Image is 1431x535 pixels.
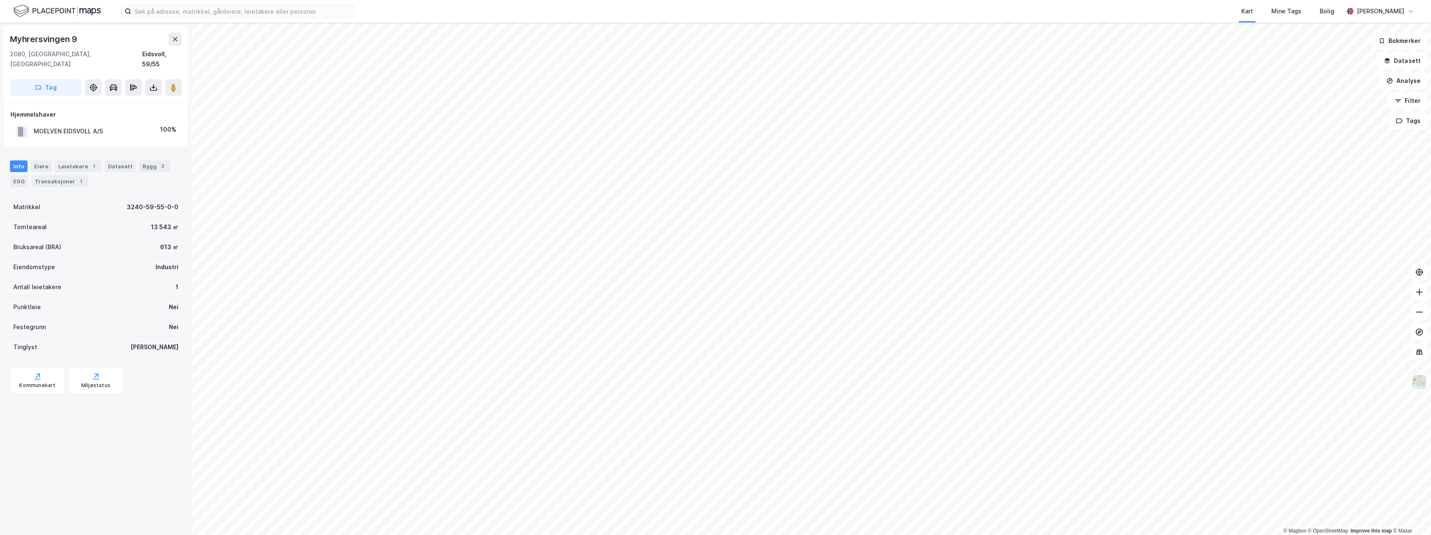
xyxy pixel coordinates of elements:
a: Mapbox [1283,528,1306,534]
div: Eiere [31,160,52,172]
div: Industri [156,262,178,272]
div: Bruksareal (BRA) [13,242,61,252]
div: Datasett [105,160,136,172]
img: logo.f888ab2527a4732fd821a326f86c7f29.svg [13,4,101,18]
div: Tomteareal [13,222,47,232]
button: Analyse [1379,72,1428,89]
div: Eidsvoll, 59/55 [142,49,182,69]
button: Datasett [1377,52,1428,69]
button: Filter [1388,92,1428,109]
div: [PERSON_NAME] [1357,6,1404,16]
div: Nei [169,302,178,312]
button: Tag [10,79,82,96]
div: Info [10,160,28,172]
div: 3 [158,162,167,170]
div: Myhrersvingen 9 [10,32,79,46]
div: 1 [176,282,178,292]
div: Bolig [1320,6,1334,16]
div: 1 [90,162,98,170]
div: Festegrunn [13,322,46,332]
div: [PERSON_NAME] [131,342,178,352]
div: MOELVEN EIDSVOLL A/S [34,126,103,136]
div: Punktleie [13,302,41,312]
button: Tags [1389,112,1428,129]
div: 100% [160,125,176,135]
div: Nei [169,322,178,332]
div: Leietakere [55,160,101,172]
div: Mine Tags [1271,6,1301,16]
div: Hjemmelshaver [10,110,181,120]
a: Improve this map [1351,528,1392,534]
div: Kontrollprogram for chat [1389,495,1431,535]
div: 613 ㎡ [160,242,178,252]
div: 1 [77,177,85,185]
div: ESG [10,175,28,187]
iframe: Chat Widget [1389,495,1431,535]
div: Bygg [139,160,170,172]
div: Antall leietakere [13,282,61,292]
input: Søk på adresse, matrikkel, gårdeiere, leietakere eller personer [131,5,354,17]
a: OpenStreetMap [1308,528,1348,534]
div: Tinglyst [13,342,37,352]
div: Kommunekart [19,382,55,389]
button: Bokmerker [1371,32,1428,49]
div: 13 543 ㎡ [151,222,178,232]
div: Matrikkel [13,202,40,212]
div: 3240-59-55-0-0 [127,202,178,212]
div: Kart [1241,6,1253,16]
div: Miljøstatus [81,382,110,389]
div: 2080, [GEOGRAPHIC_DATA], [GEOGRAPHIC_DATA] [10,49,142,69]
div: Eiendomstype [13,262,55,272]
img: Z [1411,374,1427,390]
div: Transaksjoner [31,175,88,187]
